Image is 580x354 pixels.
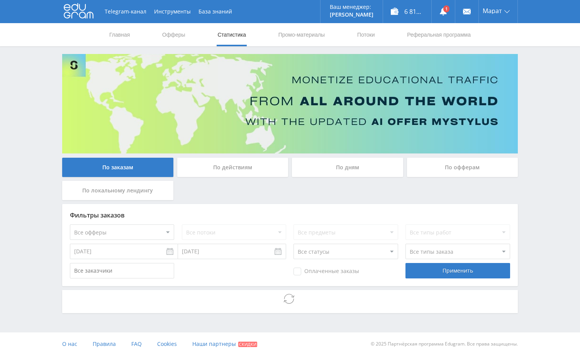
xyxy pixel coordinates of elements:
img: Banner [62,54,518,153]
span: Наши партнеры [192,340,236,347]
div: Фильтры заказов [70,212,510,219]
input: Все заказчики [70,263,174,278]
div: Применить [405,263,510,278]
a: Офферы [161,23,186,46]
span: Правила [93,340,116,347]
a: Реферальная программа [406,23,471,46]
p: Ваш менеджер: [330,4,373,10]
div: По дням [292,158,403,177]
div: По действиям [177,158,288,177]
div: По локальному лендингу [62,181,173,200]
span: Марат [483,8,502,14]
a: Промо-материалы [278,23,326,46]
a: Статистика [217,23,247,46]
span: Оплаченные заказы [293,268,359,275]
span: FAQ [131,340,142,347]
span: Cookies [157,340,177,347]
div: По офферам [407,158,518,177]
span: О нас [62,340,77,347]
p: [PERSON_NAME] [330,12,373,18]
span: Скидки [238,342,257,347]
div: По заказам [62,158,173,177]
a: Потоки [356,23,376,46]
a: Главная [109,23,131,46]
